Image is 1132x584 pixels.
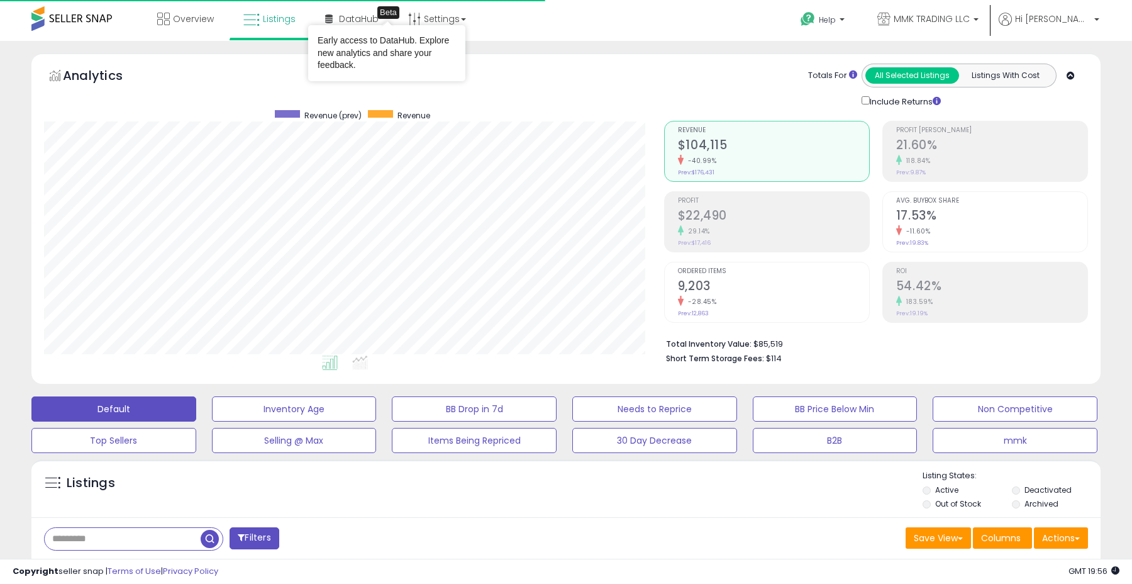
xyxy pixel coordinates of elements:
[397,110,430,121] span: Revenue
[902,227,931,236] small: -11.60%
[678,169,714,176] small: Prev: $176,431
[999,13,1099,41] a: Hi [PERSON_NAME]
[791,2,857,41] a: Help
[1024,498,1058,509] label: Archived
[13,566,218,578] div: seller snap | |
[67,474,115,492] h5: Listings
[906,527,971,549] button: Save View
[865,67,959,84] button: All Selected Listings
[230,527,279,549] button: Filters
[852,94,956,108] div: Include Returns
[318,35,456,72] div: Early access to DataHub. Explore new analytics and share your feedback.
[13,565,58,577] strong: Copyright
[173,13,214,25] span: Overview
[263,13,296,25] span: Listings
[304,110,362,121] span: Revenue (prev)
[896,198,1087,205] span: Avg. Buybox Share
[678,268,869,275] span: Ordered Items
[800,11,816,27] i: Get Help
[666,353,764,364] b: Short Term Storage Fees:
[684,156,717,166] small: -40.99%
[678,239,711,247] small: Prev: $17,416
[31,396,196,422] button: Default
[902,297,933,306] small: 183.59%
[678,279,869,296] h2: 9,203
[678,198,869,205] span: Profit
[392,428,557,453] button: Items Being Repriced
[572,396,737,422] button: Needs to Reprice
[981,532,1021,544] span: Columns
[684,227,710,236] small: 29.14%
[31,428,196,453] button: Top Sellers
[678,208,869,225] h2: $22,490
[212,396,377,422] button: Inventory Age
[819,14,836,25] span: Help
[896,239,928,247] small: Prev: 19.83%
[678,310,709,317] small: Prev: 12,863
[935,498,981,509] label: Out of Stock
[896,138,1087,155] h2: 21.60%
[212,428,377,453] button: Selling @ Max
[684,297,717,306] small: -28.45%
[896,279,1087,296] h2: 54.42%
[666,335,1079,351] li: $85,519
[678,138,869,155] h2: $104,115
[896,127,1087,134] span: Profit [PERSON_NAME]
[896,310,928,317] small: Prev: 19.19%
[933,396,1097,422] button: Non Competitive
[1024,485,1072,495] label: Deactivated
[923,470,1100,482] p: Listing States:
[666,339,752,349] b: Total Inventory Value:
[1068,565,1119,577] span: 2025-09-8 19:56 GMT
[766,352,782,364] span: $114
[894,13,970,25] span: MMK TRADING LLC
[753,428,918,453] button: B2B
[1034,527,1088,549] button: Actions
[896,169,926,176] small: Prev: 9.87%
[958,67,1052,84] button: Listings With Cost
[902,156,931,166] small: 118.84%
[572,428,737,453] button: 30 Day Decrease
[753,396,918,422] button: BB Price Below Min
[63,67,147,87] h5: Analytics
[896,268,1087,275] span: ROI
[1015,13,1090,25] span: Hi [PERSON_NAME]
[933,428,1097,453] button: mmk
[108,565,161,577] a: Terms of Use
[392,396,557,422] button: BB Drop in 7d
[377,6,399,19] div: Tooltip anchor
[896,208,1087,225] h2: 17.53%
[808,70,857,82] div: Totals For
[973,527,1032,549] button: Columns
[339,13,379,25] span: DataHub
[163,565,218,577] a: Privacy Policy
[678,127,869,134] span: Revenue
[935,485,958,495] label: Active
